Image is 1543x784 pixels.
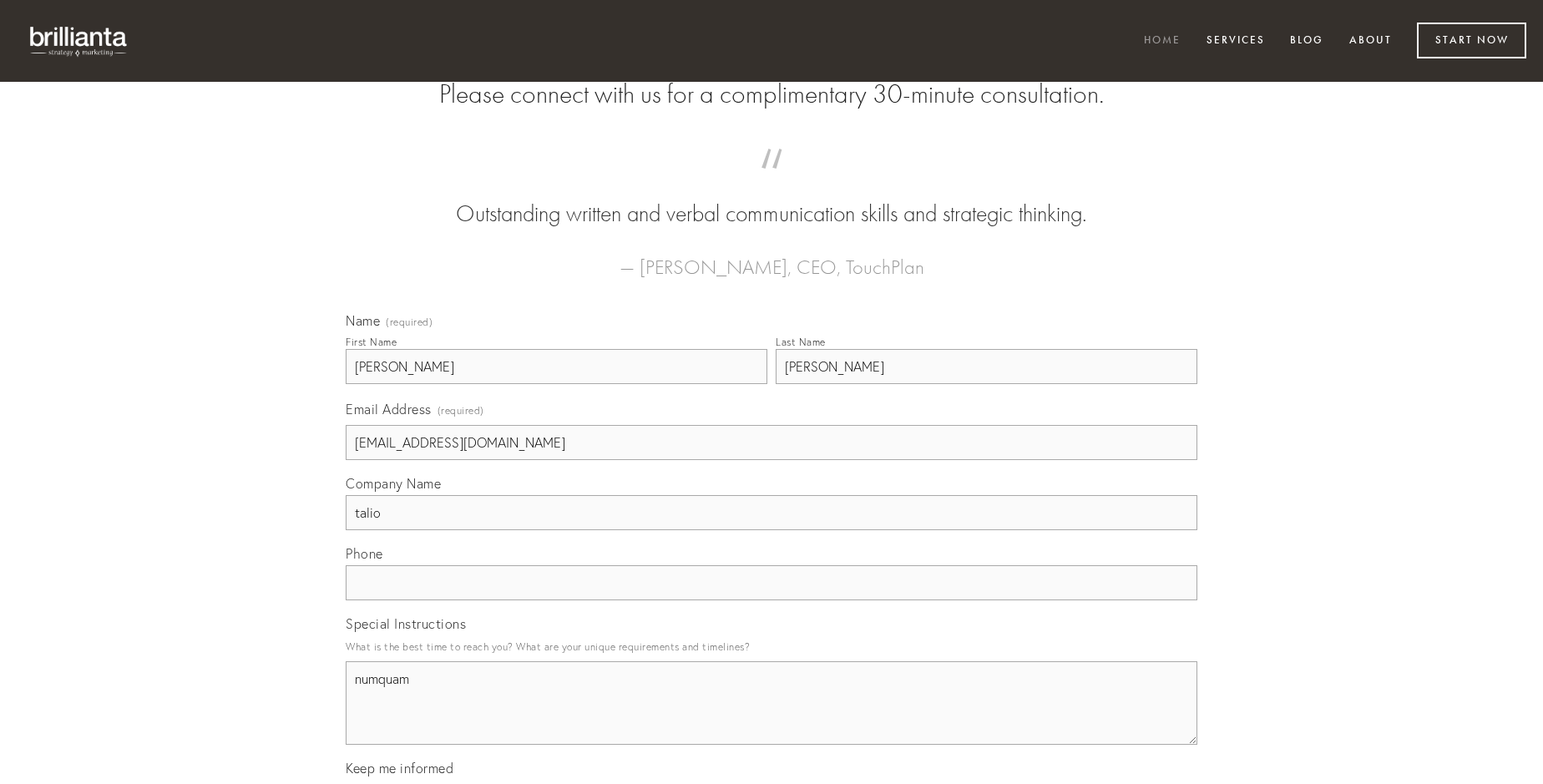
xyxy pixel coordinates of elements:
[1196,28,1276,55] a: Services
[346,78,1197,110] h2: Please connect with us for a complimentary 30-minute consultation.
[346,475,441,492] span: Company Name
[346,635,1197,658] p: What is the best time to reach you? What are your unique requirements and timelines?
[346,312,380,329] span: Name
[386,317,433,327] span: (required)
[346,336,397,348] div: First Name
[1338,28,1403,55] a: About
[346,661,1197,745] textarea: numquam
[372,165,1171,230] blockquote: Outstanding written and verbal communication skills and strategic thinking.
[372,230,1171,284] figcaption: — [PERSON_NAME], CEO, TouchPlan
[1133,28,1191,55] a: Home
[346,615,466,632] span: Special Instructions
[346,760,453,776] span: Keep me informed
[346,545,383,562] span: Phone
[438,399,484,422] span: (required)
[372,165,1171,198] span: “
[1417,23,1526,58] a: Start Now
[346,401,432,417] span: Email Address
[17,17,142,65] img: brillianta - research, strategy, marketing
[776,336,826,348] div: Last Name
[1279,28,1334,55] a: Blog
